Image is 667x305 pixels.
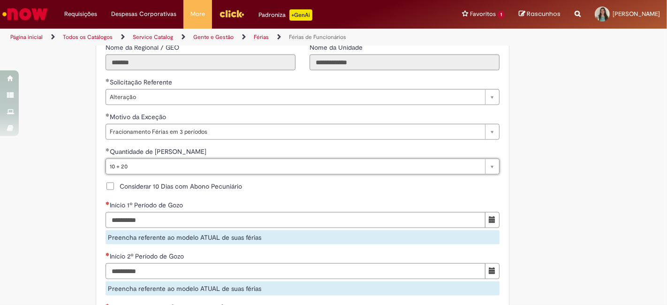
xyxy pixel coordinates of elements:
span: [PERSON_NAME] [613,10,660,18]
span: Fracionamento Férias em 3 períodos [110,124,480,139]
span: Início 1º Período de Gozo [110,201,185,209]
div: Preencha referente ao modelo ATUAL de suas férias [106,230,500,244]
span: Obrigatório Preenchido [106,78,110,82]
span: Motivo da Exceção [110,113,168,121]
span: Obrigatório Preenchido [106,148,110,152]
input: Nome da Unidade [310,54,500,70]
img: ServiceNow [1,5,49,23]
img: click_logo_yellow_360x200.png [219,7,244,21]
input: Início 1º Período de Gozo [106,212,485,228]
span: Necessários [106,252,110,256]
div: Padroniza [258,9,312,21]
button: Mostrar calendário para Início 1º Período de Gozo [485,212,500,228]
span: Favoritos [470,9,496,19]
span: 1 [498,11,505,19]
a: Férias de Funcionários [289,33,346,41]
span: Considerar 10 Dias com Abono Pecuniário [120,182,242,191]
span: Despesas Corporativas [111,9,176,19]
input: Início 2º Período de Gozo [106,263,485,279]
button: Mostrar calendário para Início 2º Período de Gozo [485,263,500,279]
a: Gente e Gestão [193,33,234,41]
div: Preencha referente ao modelo ATUAL de suas férias [106,282,500,296]
a: Férias [254,33,269,41]
ul: Trilhas de página [7,29,438,46]
span: Somente leitura - Nome da Regional / GEO [106,43,181,52]
span: Quantidade de [PERSON_NAME] [110,147,208,156]
input: Nome da Regional / GEO [106,54,296,70]
span: Somente leitura - Nome da Unidade [310,43,364,52]
a: Página inicial [10,33,43,41]
span: Obrigatório Preenchido [106,113,110,117]
a: Rascunhos [519,10,561,19]
p: +GenAi [289,9,312,21]
span: Necessários [106,201,110,205]
span: Solicitação Referente [110,78,174,86]
span: 10 + 20 [110,159,480,174]
span: More [190,9,205,19]
span: Alteração [110,90,480,105]
span: Requisições [64,9,97,19]
span: Rascunhos [527,9,561,18]
span: Início 2º Período de Gozo [110,252,186,260]
a: Todos os Catálogos [63,33,113,41]
a: Service Catalog [133,33,173,41]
